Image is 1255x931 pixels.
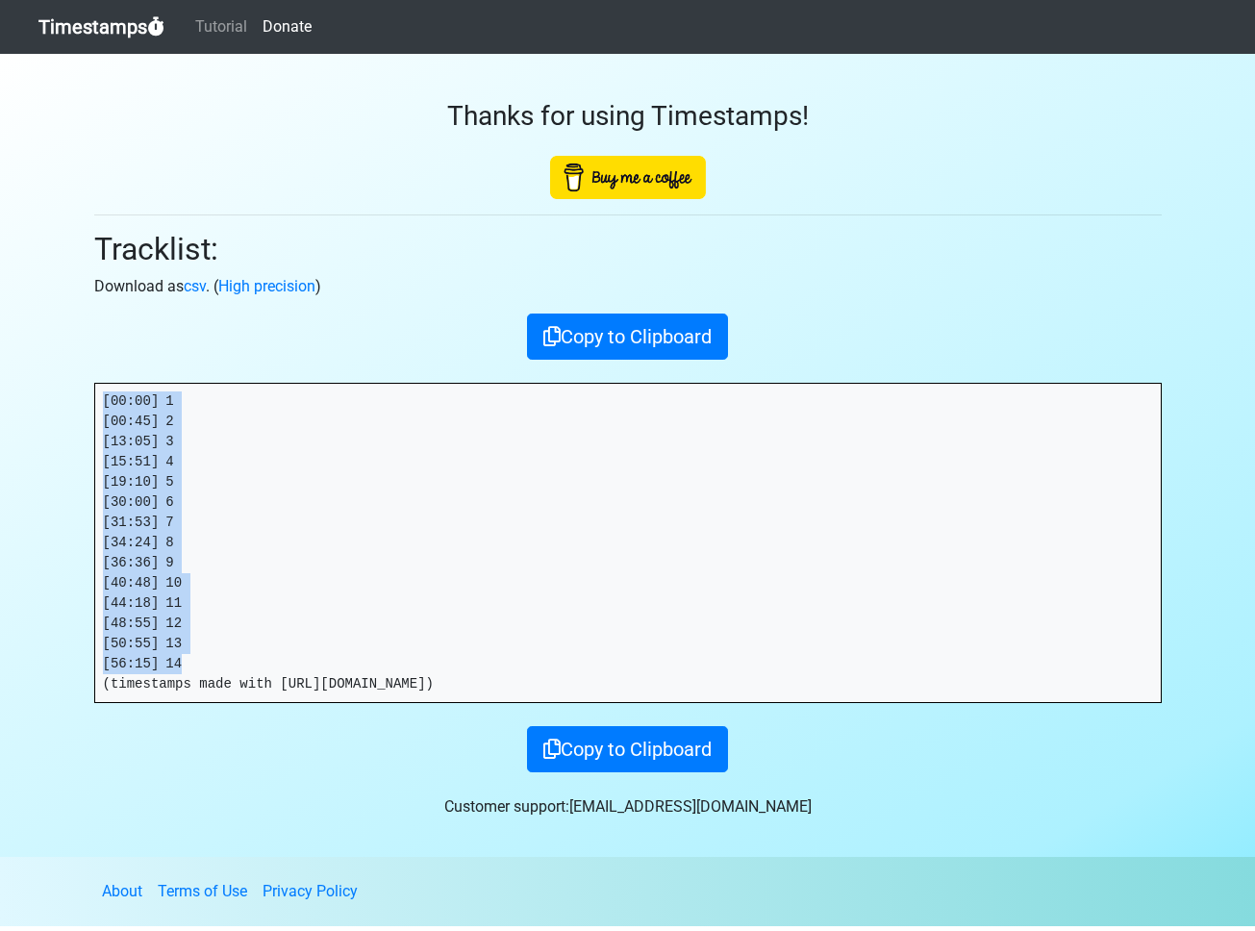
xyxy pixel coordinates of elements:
[550,156,706,199] img: Buy Me A Coffee
[95,384,1161,702] pre: [00:00] 1 [00:45] 2 [13:05] 3 [15:51] 4 [19:10] 5 [30:00] 6 [31:53] 7 [34:24] 8 [36:36] 9 [40:48]...
[158,882,247,900] a: Terms of Use
[94,231,1162,267] h2: Tracklist:
[94,275,1162,298] p: Download as . ( )
[527,726,728,772] button: Copy to Clipboard
[188,8,255,46] a: Tutorial
[94,100,1162,133] h3: Thanks for using Timestamps!
[527,314,728,360] button: Copy to Clipboard
[38,8,164,46] a: Timestamps
[255,8,319,46] a: Donate
[263,882,358,900] a: Privacy Policy
[102,882,142,900] a: About
[184,277,206,295] a: csv
[218,277,315,295] a: High precision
